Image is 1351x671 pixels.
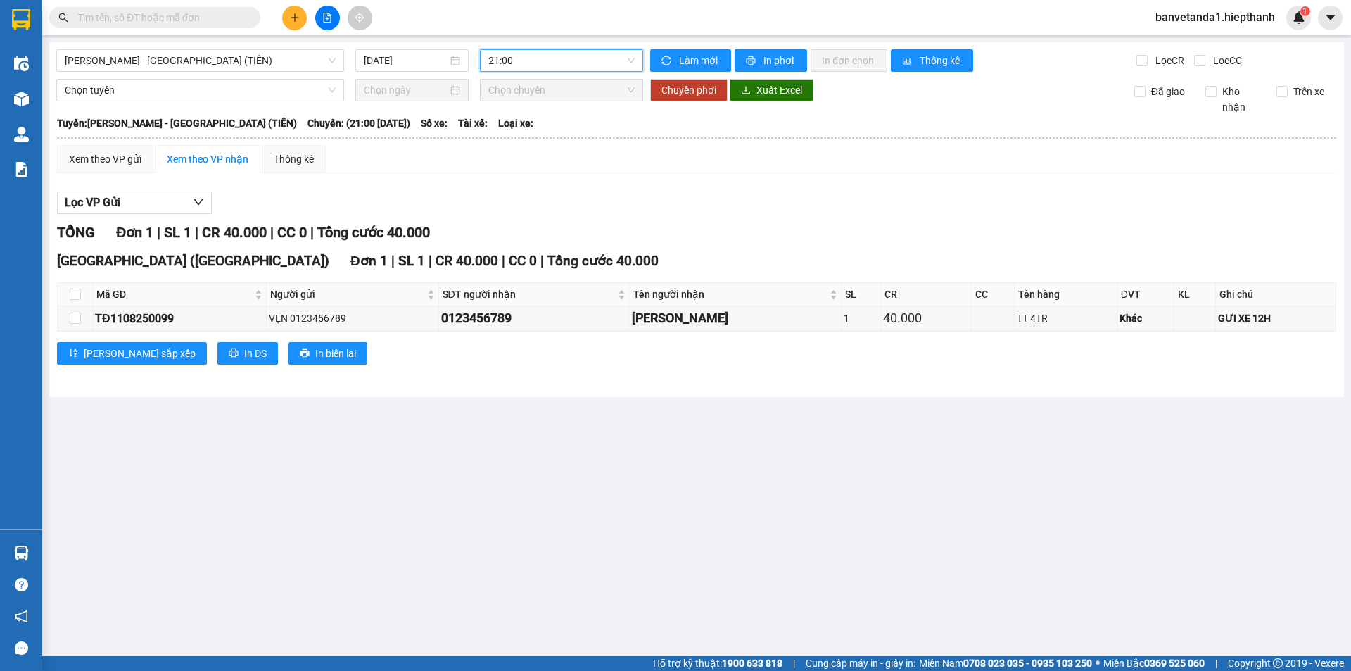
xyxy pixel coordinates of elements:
img: warehouse-icon [14,92,29,106]
th: SL [842,283,881,306]
span: Số xe: [421,115,448,131]
span: In DS [244,346,267,361]
td: 0123456789 [439,306,630,331]
span: Làm mới [679,53,720,68]
span: plus [290,13,300,23]
th: KL [1174,283,1215,306]
span: CR 40.000 [436,253,498,269]
span: printer [300,348,310,359]
span: bar-chart [902,56,914,67]
span: Tài xế: [458,115,488,131]
span: Người gửi [270,287,424,302]
span: CC 0 [509,253,537,269]
span: copyright [1273,658,1283,668]
img: icon-new-feature [1293,11,1305,24]
span: ⚪️ [1096,660,1100,666]
button: syncLàm mới [650,49,731,72]
button: printerIn DS [217,342,278,365]
span: | [391,253,395,269]
span: Chuyến: (21:00 [DATE]) [307,115,410,131]
span: Mã GD [96,287,252,302]
span: download [741,85,751,96]
span: question-circle [15,578,28,591]
th: CR [881,283,972,306]
span: file-add [322,13,332,23]
img: logo-vxr [12,9,30,30]
span: Xuất Excel [756,82,802,98]
img: warehouse-icon [14,546,29,560]
span: message [15,641,28,655]
button: downloadXuất Excel [730,79,813,101]
button: bar-chartThống kê [891,49,973,72]
div: Xem theo VP nhận [167,151,248,167]
div: GƯI XE 12H [1218,311,1333,326]
span: aim [355,13,364,23]
span: down [193,196,204,208]
th: CC [972,283,1015,306]
span: | [793,656,795,671]
span: Tên người nhận [633,287,826,302]
span: SL 1 [398,253,425,269]
span: Hỗ trợ kỹ thuật: [653,656,782,671]
div: 1 [844,311,878,326]
span: 21:00 [488,50,635,71]
sup: 1 [1300,6,1310,16]
div: Thống kê [274,151,314,167]
span: In phơi [763,53,796,68]
span: Thống kê [920,53,962,68]
div: Khác [1120,311,1172,326]
span: Lọc CR [1150,53,1186,68]
span: notification [15,610,28,623]
strong: 1900 633 818 [722,658,782,669]
button: printerIn biên lai [288,342,367,365]
span: SĐT người nhận [443,287,616,302]
th: Tên hàng [1015,283,1117,306]
span: printer [746,56,758,67]
input: Tìm tên, số ĐT hoặc mã đơn [77,10,243,25]
span: Lọc CC [1207,53,1244,68]
span: Tổng cước 40.000 [317,224,430,241]
button: sort-ascending[PERSON_NAME] sắp xếp [57,342,207,365]
span: | [195,224,198,241]
div: Xem theo VP gửi [69,151,141,167]
img: solution-icon [14,162,29,177]
span: In biên lai [315,346,356,361]
span: banvetanda1.hiepthanh [1144,8,1286,26]
span: Trên xe [1288,84,1330,99]
span: CR 40.000 [202,224,267,241]
button: Chuyển phơi [650,79,728,101]
span: TỔNG [57,224,95,241]
span: Chọn tuyến [65,80,336,101]
span: sort-ascending [68,348,78,359]
button: printerIn phơi [735,49,807,72]
span: Kho nhận [1217,84,1266,115]
span: [PERSON_NAME] sắp xếp [84,346,196,361]
img: warehouse-icon [14,127,29,142]
span: Chọn chuyến [488,80,635,101]
span: | [1215,656,1217,671]
span: Miền Nam [919,656,1092,671]
span: | [502,253,505,269]
span: | [429,253,432,269]
div: 40.000 [883,308,969,328]
div: TT 4TR [1017,311,1115,326]
span: [GEOGRAPHIC_DATA] ([GEOGRAPHIC_DATA]) [57,253,329,269]
button: caret-down [1318,6,1343,30]
span: | [310,224,314,241]
button: file-add [315,6,340,30]
div: [PERSON_NAME] [632,308,838,328]
td: TĐ1108250099 [93,306,267,331]
div: VẸN 0123456789 [269,311,436,326]
button: aim [348,6,372,30]
span: sync [661,56,673,67]
input: 11/08/2025 [364,53,448,68]
span: 1 [1302,6,1307,16]
span: | [540,253,544,269]
span: | [157,224,160,241]
span: CC 0 [277,224,307,241]
th: ĐVT [1117,283,1175,306]
button: Lọc VP Gửi [57,192,212,214]
span: Miền Bắc [1103,656,1205,671]
strong: 0708 023 035 - 0935 103 250 [963,658,1092,669]
span: Tổng cước 40.000 [547,253,659,269]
